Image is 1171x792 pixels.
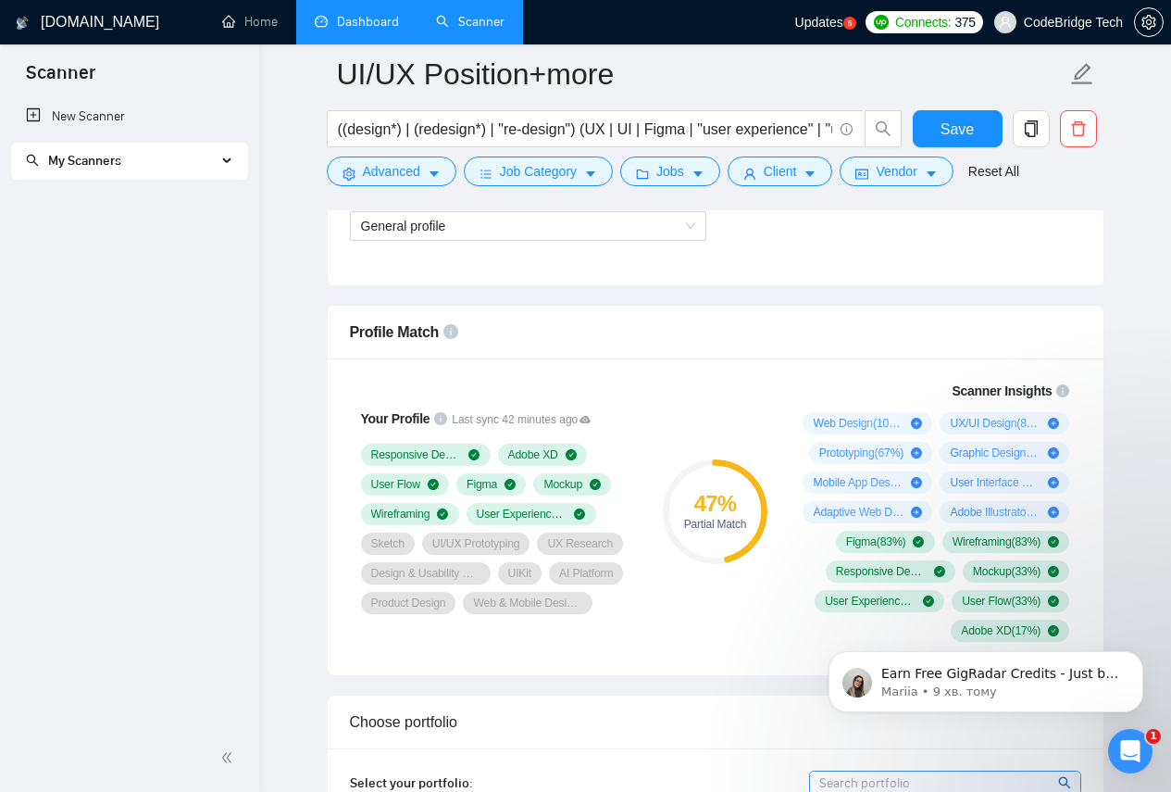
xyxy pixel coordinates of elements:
button: barsJob Categorycaret-down [464,157,613,186]
span: Figma [467,477,497,492]
span: check-circle [566,449,577,460]
span: info-circle [443,324,458,339]
a: dashboardDashboard [315,14,399,30]
span: Vendor [876,161,916,182]
img: upwork-logo.png [874,15,889,30]
span: check-circle [923,596,934,607]
span: plus-circle [1048,507,1059,518]
span: check-circle [1048,596,1059,607]
span: delete [1061,120,1096,137]
span: plus-circle [1048,477,1059,488]
span: Your Profile [361,411,430,426]
span: check-circle [468,449,480,460]
span: check-circle [505,479,516,490]
a: setting [1134,15,1164,30]
span: bars [480,167,492,181]
span: Updates [795,15,843,30]
span: check-circle [574,509,585,520]
span: Client [764,161,797,182]
span: Adobe XD [508,447,558,462]
span: user [743,167,756,181]
input: Search Freelance Jobs... [338,118,832,141]
span: Profile Match [350,324,440,340]
iframe: Intercom notifications повідомлення [801,612,1171,742]
span: User Interface Design ( 33 %) [950,475,1040,490]
span: setting [343,167,355,181]
button: idcardVendorcaret-down [840,157,953,186]
span: Wireframing [371,507,430,522]
button: copy [1013,110,1050,147]
a: homeHome [222,14,278,30]
span: Web & Mobile Design Consultation [473,596,582,610]
span: plus-circle [911,507,922,518]
span: Job Category [500,161,577,182]
span: search [866,120,901,137]
span: User Experience Design ( 33 %) [825,594,916,609]
button: search [865,110,902,147]
span: plus-circle [911,418,922,429]
text: 5 [847,19,852,28]
span: AI Platform [559,566,613,581]
span: Adobe Illustrator ( 17 %) [950,505,1040,520]
span: Select your portfolio: [350,775,473,791]
span: UIKit [508,566,532,581]
span: idcard [855,167,868,181]
span: Jobs [656,161,684,182]
button: settingAdvancedcaret-down [327,157,456,186]
div: Choose portfolio [350,696,1081,748]
span: copy [1014,120,1049,137]
div: 47 % [663,493,767,515]
span: user [999,16,1012,29]
span: caret-down [804,167,816,181]
span: UX/UI Design ( 83 %) [950,416,1040,431]
span: Design & Usability Research [371,566,480,581]
span: setting [1135,15,1163,30]
span: plus-circle [911,447,922,459]
span: My Scanners [48,153,121,169]
span: check-circle [1048,566,1059,577]
span: User Flow ( 33 %) [962,594,1040,609]
span: plus-circle [1048,418,1059,429]
span: Responsive Design ( 50 %) [836,564,927,579]
span: User Experience Design [477,507,567,522]
span: Scanner Insights [952,384,1052,397]
iframe: Intercom live chat [1108,729,1152,773]
span: check-circle [437,509,448,520]
a: Reset All [968,161,1019,182]
input: Scanner name... [337,51,1066,97]
button: delete [1060,110,1097,147]
span: plus-circle [911,477,922,488]
span: Mockup [543,477,582,492]
span: UI/UX Prototyping [432,536,520,551]
span: plus-circle [1048,447,1059,459]
span: General profile [361,212,695,240]
span: check-circle [590,479,601,490]
span: search [26,154,39,167]
span: Figma ( 83 %) [846,534,906,549]
span: check-circle [1048,536,1059,547]
span: Mockup ( 33 %) [973,564,1040,579]
span: check-circle [913,536,924,547]
span: Prototyping ( 67 %) [819,446,903,460]
span: info-circle [434,412,447,425]
span: caret-down [925,167,938,181]
span: UX Research [547,536,613,551]
span: Scanner [11,59,110,98]
span: Responsive Design [371,447,462,462]
span: Web Design ( 100 %) [813,416,903,431]
span: My Scanners [26,153,121,169]
span: Mobile App Design ( 33 %) [813,475,903,490]
span: Save [941,118,974,141]
a: searchScanner [436,14,505,30]
span: caret-down [428,167,441,181]
span: Graphic Design ( 33 %) [950,446,1040,460]
div: Partial Match [663,519,767,530]
span: edit [1070,62,1094,86]
span: info-circle [841,123,853,135]
span: 1 [1146,729,1161,744]
span: check-circle [428,479,439,490]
